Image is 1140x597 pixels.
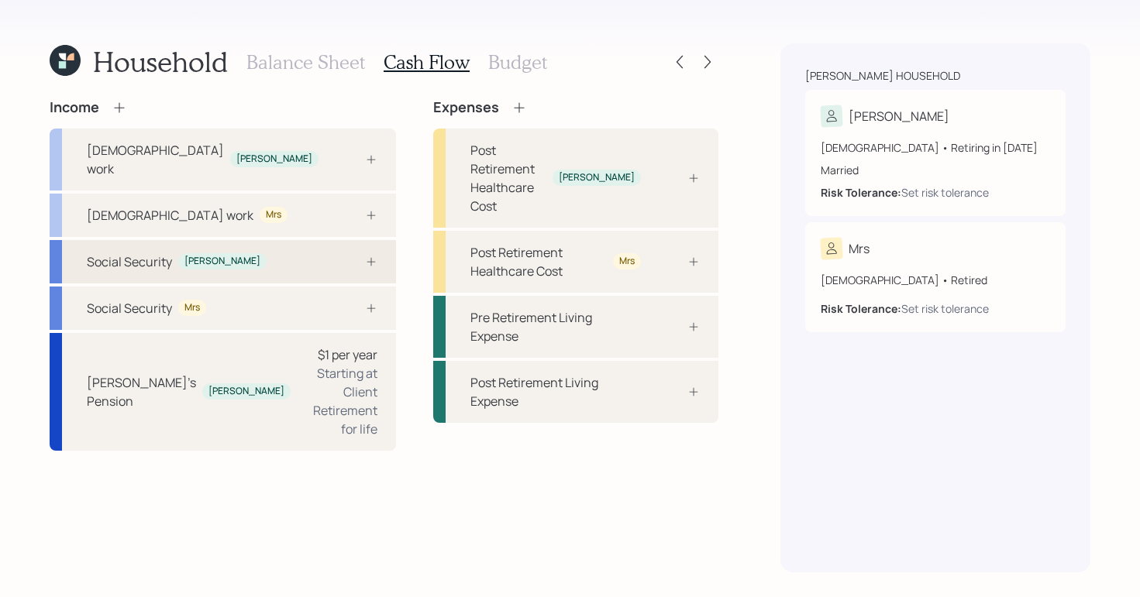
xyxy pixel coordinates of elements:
[433,99,499,116] h4: Expenses
[901,184,989,201] div: Set risk tolerance
[87,206,253,225] div: [DEMOGRAPHIC_DATA] work
[87,299,172,317] div: Social Security
[488,51,547,74] h3: Budget
[805,68,960,84] div: [PERSON_NAME] household
[470,308,641,345] div: Pre Retirement Living Expense
[93,45,228,78] h1: Household
[849,107,949,125] div: [PERSON_NAME]
[87,373,196,410] div: [PERSON_NAME]'s Pension
[821,301,901,316] b: Risk Tolerance:
[559,171,635,184] div: [PERSON_NAME]
[821,139,1050,156] div: [DEMOGRAPHIC_DATA] • Retiring in [DATE]
[87,252,172,271] div: Social Security
[470,141,546,215] div: Post Retirement Healthcare Cost
[821,162,1050,178] div: Married
[470,373,641,410] div: Post Retirement Living Expense
[318,345,377,364] div: $1 per year
[849,239,870,258] div: Mrs
[87,141,224,178] div: [DEMOGRAPHIC_DATA] work
[901,300,989,317] div: Set risk tolerance
[384,51,470,74] h3: Cash Flow
[184,255,260,268] div: [PERSON_NAME]
[470,243,607,280] div: Post Retirement Healthcare Cost
[246,51,365,74] h3: Balance Sheet
[619,255,635,268] div: Mrs
[236,153,312,166] div: [PERSON_NAME]
[821,185,901,200] b: Risk Tolerance:
[208,385,284,398] div: [PERSON_NAME]
[821,272,1050,288] div: [DEMOGRAPHIC_DATA] • Retired
[266,208,281,221] div: Mrs
[50,99,99,116] h4: Income
[184,301,200,314] div: Mrs
[303,364,377,438] div: Starting at Client Retirement for life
